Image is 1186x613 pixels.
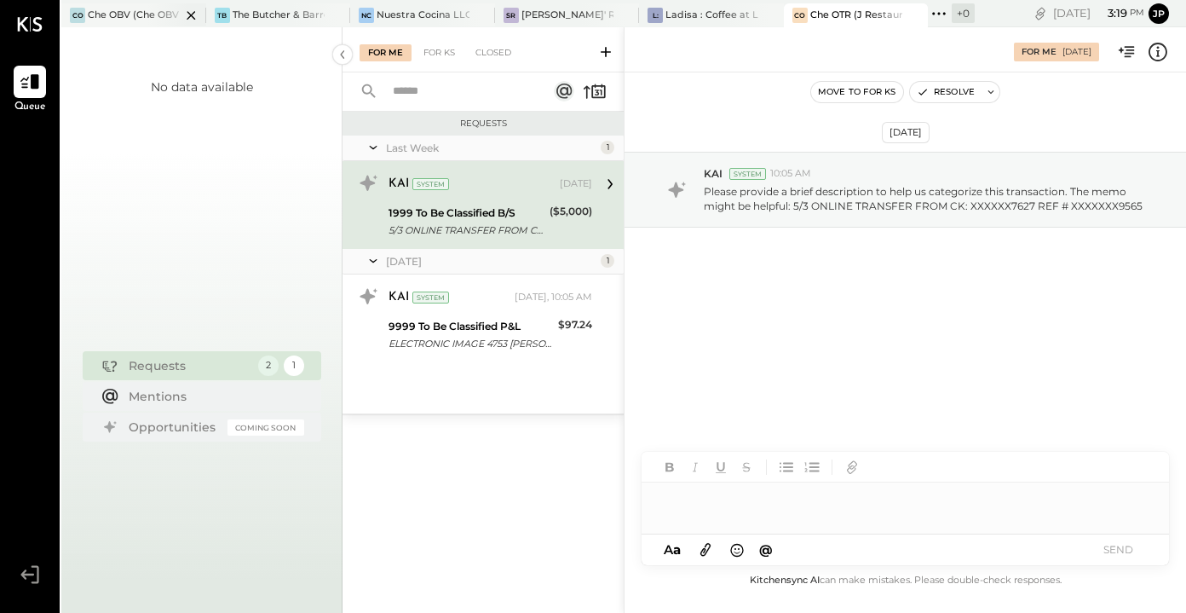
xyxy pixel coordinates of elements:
[801,456,823,478] button: Ordered List
[360,44,412,61] div: For Me
[227,419,304,436] div: Coming Soon
[841,456,863,478] button: Add URL
[770,167,811,181] span: 10:05 AM
[389,176,409,193] div: KAI
[659,541,686,559] button: Aa
[389,318,553,335] div: 9999 To Be Classified P&L
[412,292,449,304] div: System
[704,166,723,181] span: KAI
[284,356,304,376] div: 1
[665,9,758,22] div: Ladisa : Coffee at Lola's
[792,8,808,23] div: CO
[659,456,681,478] button: Bold
[351,118,615,130] div: Requests
[377,9,469,22] div: Nuestra Cocina LLC - [GEOGRAPHIC_DATA]
[775,456,797,478] button: Unordered List
[258,356,279,376] div: 2
[710,456,732,478] button: Underline
[504,8,519,23] div: SR
[389,222,544,239] div: 5/3 ONLINE TRANSFER FROM CK: XXXXXX7627 REF # XXXXXXX9565
[811,82,903,102] button: Move to for ks
[129,388,296,405] div: Mentions
[389,205,544,222] div: 1999 To Be Classified B/S
[882,122,930,143] div: [DATE]
[389,289,409,306] div: KAI
[729,168,766,180] div: System
[215,8,230,23] div: TB
[515,291,592,304] div: [DATE], 10:05 AM
[952,3,975,23] div: + 0
[359,8,374,23] div: NC
[88,9,181,22] div: Che OBV (Che OBV LLC) - Ignite
[412,178,449,190] div: System
[1062,46,1091,58] div: [DATE]
[1093,5,1127,21] span: 3 : 19
[1032,4,1049,22] div: copy link
[601,141,614,154] div: 1
[129,419,219,436] div: Opportunities
[389,335,553,352] div: ELECTRONIC IMAGE 4753 [PERSON_NAME] [PERSON_NAME]
[810,9,903,22] div: Che OTR (J Restaurant LLC) - Ignite
[386,141,596,155] div: Last Week
[70,8,85,23] div: CO
[415,44,463,61] div: For KS
[754,539,778,560] button: @
[14,100,46,115] span: Queue
[704,184,1149,213] p: Please provide a brief description to help us categorize this transaction. The memo might be help...
[129,357,250,374] div: Requests
[684,456,706,478] button: Italic
[558,316,592,333] div: $97.24
[560,177,592,191] div: [DATE]
[673,541,681,558] span: a
[1084,538,1152,561] button: SEND
[151,78,253,95] div: No data available
[910,82,982,102] button: Resolve
[1130,7,1144,19] span: pm
[648,8,663,23] div: L:
[1149,3,1169,24] button: jp
[1053,5,1144,21] div: [DATE]
[233,9,325,22] div: The Butcher & Barrel (L Argento LLC) - [GEOGRAPHIC_DATA]
[735,456,757,478] button: Strikethrough
[550,203,592,220] div: ($5,000)
[759,541,773,558] span: @
[521,9,614,22] div: [PERSON_NAME]' Rooftop - Ignite
[1,66,59,115] a: Queue
[386,254,596,269] div: [DATE]
[467,44,520,61] div: Closed
[1022,46,1056,58] div: For Me
[601,254,614,268] div: 1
